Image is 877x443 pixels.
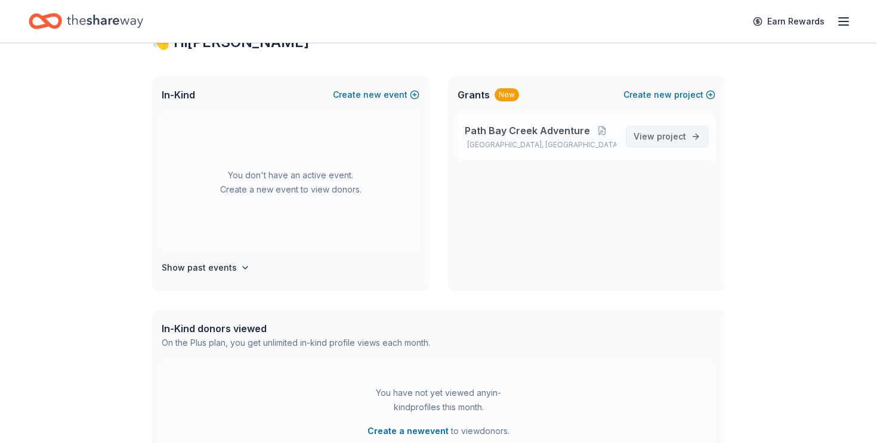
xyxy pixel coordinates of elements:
[364,386,513,414] div: You have not yet viewed any in-kind profiles this month.
[333,88,419,102] button: Createnewevent
[654,88,672,102] span: new
[465,123,590,138] span: Path Bay Creek Adventure
[458,88,490,102] span: Grants
[162,88,195,102] span: In-Kind
[162,321,430,336] div: In-Kind donors viewed
[368,424,449,438] button: Create a newevent
[657,131,686,141] span: project
[465,140,616,150] p: [GEOGRAPHIC_DATA], [GEOGRAPHIC_DATA]
[162,261,250,275] button: Show past events
[363,88,381,102] span: new
[368,424,509,438] span: to view donors .
[162,336,430,350] div: On the Plus plan, you get unlimited in-kind profile views each month.
[626,126,708,147] a: View project
[495,88,519,101] div: New
[623,88,715,102] button: Createnewproject
[746,11,832,32] a: Earn Rewards
[162,114,419,251] div: You don't have an active event. Create a new event to view donors.
[162,261,237,275] h4: Show past events
[634,129,686,144] span: View
[29,7,143,35] a: Home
